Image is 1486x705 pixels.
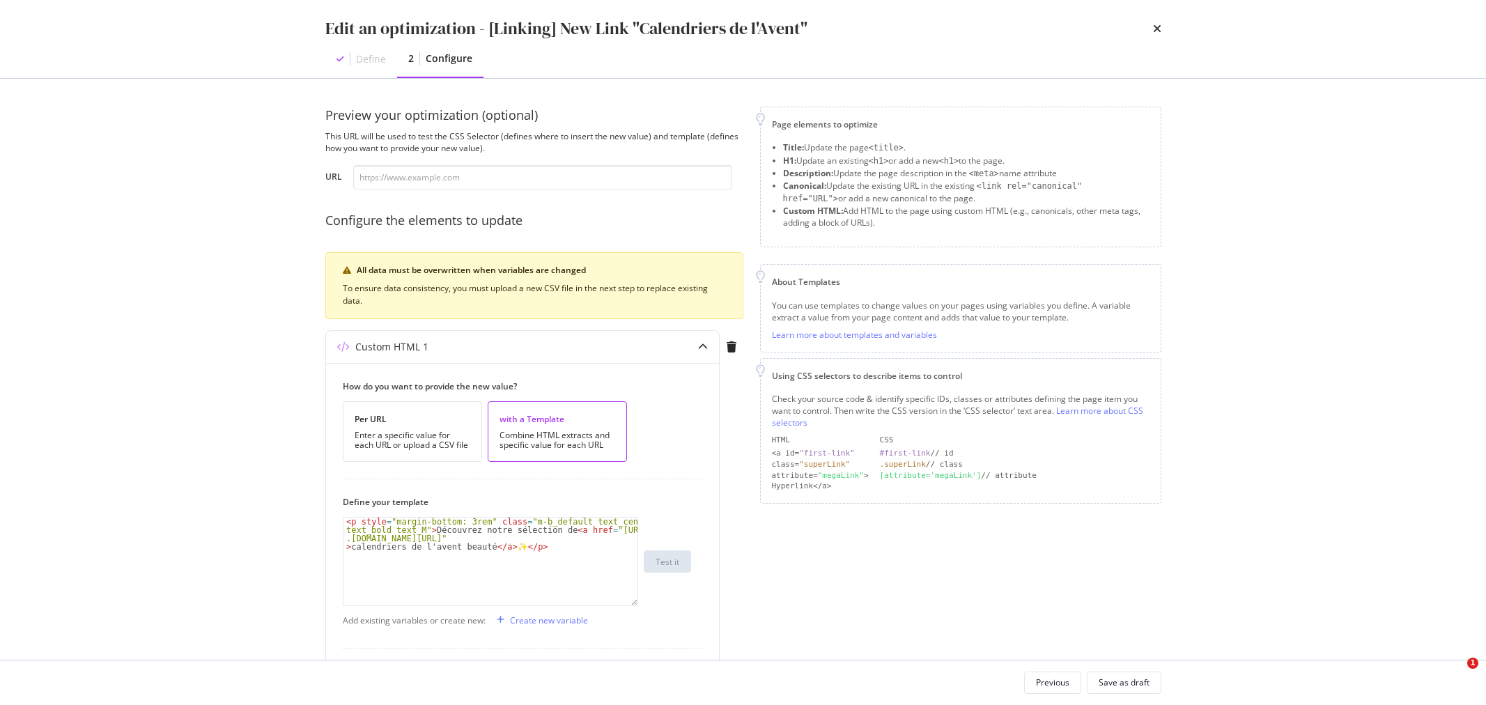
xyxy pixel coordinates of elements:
[869,156,889,166] span: <h1>
[1024,672,1081,694] button: Previous
[772,118,1150,130] div: Page elements to optimize
[500,413,615,425] div: with a Template
[880,448,1150,459] div: // id
[656,556,679,568] div: Test it
[783,181,1083,203] span: <link rel="canonical" href="URL">
[325,107,743,125] div: Preview your optimization (optional)
[783,155,796,166] strong: H1:
[783,167,1150,180] li: Update the page description in the name attribute
[783,167,833,179] strong: Description:
[325,130,743,154] div: This URL will be used to test the CSS Selector (defines where to insert the new value) and templa...
[880,460,926,469] div: .superLink
[783,141,804,153] strong: Title:
[357,264,726,277] div: All data must be overwritten when variables are changed
[510,614,588,626] div: Create new variable
[783,180,1150,205] li: Update the existing URL in the existing or add a new canonical to the page.
[1087,672,1161,694] button: Save as draft
[1467,658,1478,669] span: 1
[799,449,854,458] div: "first-link"
[1036,676,1069,688] div: Previous
[343,380,691,392] label: How do you want to provide the new value?
[355,413,470,425] div: Per URL
[491,609,588,631] button: Create new variable
[880,459,1150,470] div: // class
[343,614,486,626] div: Add existing variables or create new:
[325,252,743,319] div: warning banner
[325,171,342,186] label: URL
[772,329,937,341] a: Learn more about templates and variables
[408,52,414,65] div: 2
[772,435,869,446] div: HTML
[356,52,386,66] div: Define
[783,180,826,192] strong: Canonical:
[772,459,869,470] div: class=
[772,481,869,492] div: Hyperlink</a>
[1439,658,1472,691] iframe: Intercom live chat
[880,471,982,480] div: [attribute='megaLink']
[969,169,999,178] span: <meta>
[783,205,1150,228] li: Add HTML to the page using custom HTML (e.g., canonicals, other meta tags, adding a block of URLs).
[343,496,691,508] label: Define your template
[772,370,1150,382] div: Using CSS selectors to describe items to control
[772,300,1150,323] div: You can use templates to change values on your pages using variables you define. A variable extra...
[355,431,470,450] div: Enter a specific value for each URL or upload a CSV file
[772,448,869,459] div: <a id=
[783,205,843,217] strong: Custom HTML:
[500,431,615,450] div: Combine HTML extracts and specific value for each URL
[880,435,1150,446] div: CSS
[772,470,869,481] div: attribute= >
[772,405,1143,428] a: Learn more about CSS selectors
[880,470,1150,481] div: // attribute
[938,156,959,166] span: <h1>
[783,155,1150,167] li: Update an existing or add a new to the page.
[772,393,1150,428] div: Check your source code & identify specific IDs, classes or attributes defining the page item you ...
[644,550,691,573] button: Test it
[355,340,428,354] div: Custom HTML 1
[325,212,743,230] div: Configure the elements to update
[783,141,1150,154] li: Update the page .
[343,282,726,307] div: To ensure data consistency, you must upload a new CSV file in the next step to replace existing d...
[799,460,850,469] div: "superLink"
[772,276,1150,288] div: About Templates
[818,471,864,480] div: "megaLink"
[353,165,732,189] input: https://www.example.com
[325,17,807,40] div: Edit an optimization - [Linking] New Link "Calendriers de l'Avent"
[1153,17,1161,40] div: times
[1099,676,1150,688] div: Save as draft
[869,143,904,153] span: <title>
[426,52,472,65] div: Configure
[880,449,931,458] div: #first-link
